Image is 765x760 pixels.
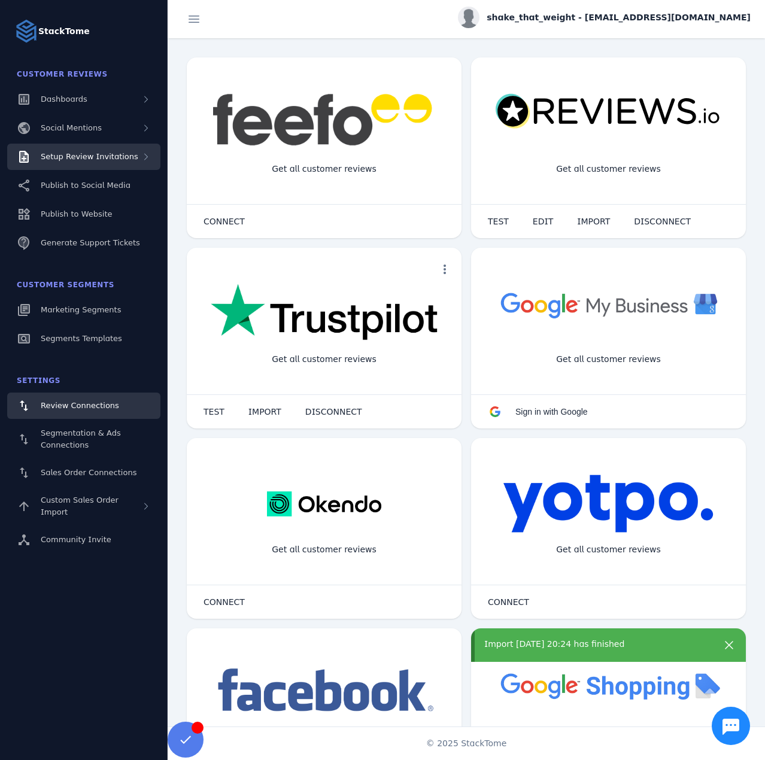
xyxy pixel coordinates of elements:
[17,70,108,78] span: Customer Reviews
[717,638,741,662] button: more
[38,25,90,38] strong: StackTome
[488,217,509,226] span: TEST
[248,408,281,416] span: IMPORT
[305,408,362,416] span: DISCONNECT
[267,474,381,534] img: okendo.webp
[7,421,160,457] a: Segmentation & Ads Connections
[17,281,114,289] span: Customer Segments
[204,598,245,606] span: CONNECT
[204,408,224,416] span: TEST
[547,343,670,375] div: Get all customer reviews
[41,238,140,247] span: Generate Support Tickets
[7,230,160,256] a: Generate Support Tickets
[41,495,119,516] span: Custom Sales Order Import
[211,664,438,718] img: facebook.png
[236,400,293,424] button: IMPORT
[41,401,119,410] span: Review Connections
[458,7,751,28] button: shake_that_weight - [EMAIL_ADDRESS][DOMAIN_NAME]
[7,460,160,486] a: Sales Order Connections
[458,7,479,28] img: profile.jpg
[41,535,111,544] span: Community Invite
[262,343,386,375] div: Get all customer reviews
[7,326,160,352] a: Segments Templates
[476,590,541,614] button: CONNECT
[521,209,565,233] button: EDIT
[487,11,751,24] span: shake_that_weight - [EMAIL_ADDRESS][DOMAIN_NAME]
[41,123,102,132] span: Social Mentions
[547,153,670,185] div: Get all customer reviews
[41,209,112,218] span: Publish to Website
[433,257,457,281] button: more
[476,400,600,424] button: Sign in with Google
[515,407,588,417] span: Sign in with Google
[7,172,160,199] a: Publish to Social Media
[41,305,121,314] span: Marketing Segments
[503,474,714,534] img: yotpo.png
[192,400,236,424] button: TEST
[211,284,438,342] img: trustpilot.png
[7,201,160,227] a: Publish to Website
[495,284,722,326] img: googlebusiness.png
[192,590,257,614] button: CONNECT
[41,334,122,343] span: Segments Templates
[547,534,670,566] div: Get all customer reviews
[495,93,722,130] img: reviewsio.svg
[14,19,38,43] img: Logo image
[262,153,386,185] div: Get all customer reviews
[7,393,160,419] a: Review Connections
[426,737,507,750] span: © 2025 StackTome
[262,534,386,566] div: Get all customer reviews
[484,638,711,650] div: Import [DATE] 20:24 has finished
[41,152,138,161] span: Setup Review Invitations
[476,209,521,233] button: TEST
[495,664,722,707] img: googleshopping.png
[538,724,679,756] div: Import Products from Google
[634,217,691,226] span: DISCONNECT
[41,181,130,190] span: Publish to Social Media
[17,376,60,385] span: Settings
[488,598,529,606] span: CONNECT
[41,428,121,449] span: Segmentation & Ads Connections
[41,95,87,104] span: Dashboards
[204,217,245,226] span: CONNECT
[7,297,160,323] a: Marketing Segments
[192,209,257,233] button: CONNECT
[533,217,553,226] span: EDIT
[211,93,438,146] img: feefo.png
[577,217,610,226] span: IMPORT
[41,468,136,477] span: Sales Order Connections
[565,209,622,233] button: IMPORT
[7,527,160,553] a: Community Invite
[622,209,703,233] button: DISCONNECT
[293,400,374,424] button: DISCONNECT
